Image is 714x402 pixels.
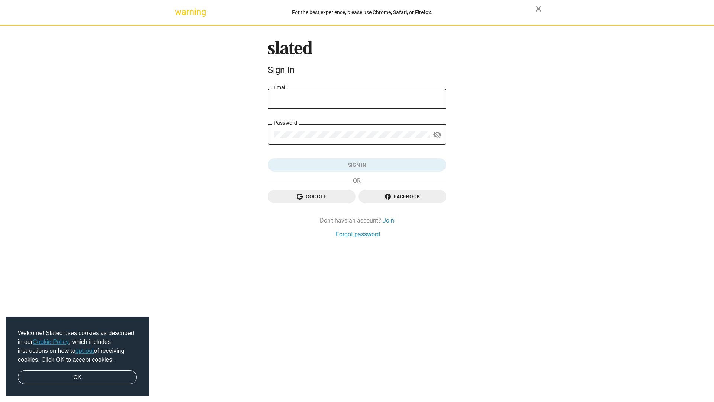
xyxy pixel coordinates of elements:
a: Cookie Policy [33,339,69,345]
div: For the best experience, please use Chrome, Safari, or Firefox. [189,7,535,17]
div: Sign In [268,65,446,75]
a: dismiss cookie message [18,370,137,385]
mat-icon: visibility_off [433,129,442,141]
button: Show password [430,128,445,143]
a: Forgot password [336,230,380,238]
mat-icon: warning [175,7,184,16]
a: Join [383,217,394,224]
div: Don't have an account? [268,217,446,224]
span: Google [274,190,350,203]
div: cookieconsent [6,317,149,396]
span: Welcome! Slated uses cookies as described in our , which includes instructions on how to of recei... [18,329,137,364]
span: Facebook [364,190,440,203]
mat-icon: close [534,4,543,13]
button: Facebook [358,190,446,203]
a: opt-out [75,348,94,354]
sl-branding: Sign In [268,41,446,79]
button: Google [268,190,356,203]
